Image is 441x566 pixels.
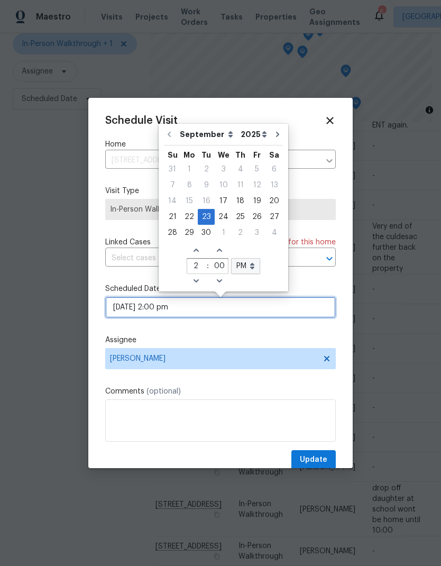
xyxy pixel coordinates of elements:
span: Close [324,115,336,126]
select: Month [177,126,238,142]
div: 26 [249,209,265,224]
div: 1 [215,225,232,240]
input: M/D/YYYY [105,297,336,318]
div: 4 [232,162,249,177]
div: Sat Sep 20 2025 [265,193,283,209]
div: 11 [232,178,249,193]
div: Mon Sep 22 2025 [181,209,198,225]
div: Sat Sep 27 2025 [265,209,283,225]
div: Thu Oct 02 2025 [232,225,249,241]
div: Thu Sep 11 2025 [232,177,249,193]
abbr: Saturday [269,151,279,159]
div: Sun Aug 31 2025 [164,161,181,177]
span: [PERSON_NAME] [110,354,317,363]
button: Open [322,251,337,266]
div: 13 [265,178,283,193]
div: Sun Sep 07 2025 [164,177,181,193]
div: 1 [181,162,198,177]
button: Go to next month [270,124,286,145]
div: Fri Sep 26 2025 [249,209,265,225]
div: 24 [215,209,232,224]
div: Tue Sep 09 2025 [198,177,215,193]
div: Tue Sep 16 2025 [198,193,215,209]
button: Go to previous month [161,124,177,145]
div: Thu Sep 18 2025 [232,193,249,209]
div: 20 [265,194,283,208]
input: Enter in an address [105,152,320,169]
div: 4 [265,225,283,240]
div: Tue Sep 02 2025 [198,161,215,177]
div: 14 [164,194,181,208]
div: 10 [215,178,232,193]
abbr: Friday [253,151,261,159]
div: Wed Oct 01 2025 [215,225,232,241]
div: Sat Oct 04 2025 [265,225,283,241]
div: Tue Sep 23 2025 [198,209,215,225]
div: Wed Sep 10 2025 [215,177,232,193]
div: Wed Sep 17 2025 [215,193,232,209]
div: 2 [232,225,249,240]
div: 6 [265,162,283,177]
div: 29 [181,225,198,240]
div: 31 [164,162,181,177]
span: Increase minutes [210,243,228,258]
div: 21 [164,209,181,224]
div: 23 [198,209,215,224]
abbr: Thursday [235,151,245,159]
div: 19 [249,194,265,208]
span: Increase hours (12hr clock) [187,243,205,258]
span: Linked Cases [105,237,151,248]
div: Mon Sep 15 2025 [181,193,198,209]
span: Decrease hours (12hr clock) [187,274,205,289]
span: Update [300,453,327,467]
div: Thu Sep 25 2025 [232,209,249,225]
abbr: Wednesday [218,151,229,159]
abbr: Sunday [168,151,178,159]
div: Sun Sep 14 2025 [164,193,181,209]
select: Year [238,126,270,142]
label: Scheduled Date [105,284,336,294]
div: 30 [198,225,215,240]
abbr: Tuesday [201,151,211,159]
span: (optional) [146,388,181,395]
label: Home [105,139,336,150]
abbr: Monday [183,151,195,159]
button: Update [291,450,336,470]
div: 28 [164,225,181,240]
div: 7 [164,178,181,193]
div: Thu Sep 04 2025 [232,161,249,177]
div: 3 [249,225,265,240]
label: Visit Type [105,186,336,196]
div: 15 [181,194,198,208]
div: Sat Sep 06 2025 [265,161,283,177]
div: Fri Oct 03 2025 [249,225,265,241]
div: Sat Sep 13 2025 [265,177,283,193]
div: Fri Sep 12 2025 [249,177,265,193]
input: minutes [210,259,228,274]
div: Wed Sep 24 2025 [215,209,232,225]
div: 5 [249,162,265,177]
div: 8 [181,178,198,193]
span: Decrease minutes [210,274,228,289]
div: 27 [265,209,283,224]
span: In-Person Walkthrough [110,204,331,215]
div: 3 [215,162,232,177]
div: Mon Sep 01 2025 [181,161,198,177]
div: Fri Sep 05 2025 [249,161,265,177]
div: 12 [249,178,265,193]
div: 2 [198,162,215,177]
div: 16 [198,194,215,208]
label: Assignee [105,335,336,345]
div: Wed Sep 03 2025 [215,161,232,177]
div: Mon Sep 29 2025 [181,225,198,241]
div: Sun Sep 21 2025 [164,209,181,225]
input: hours (12hr clock) [187,259,205,274]
div: 22 [181,209,198,224]
div: Tue Sep 30 2025 [198,225,215,241]
label: Comments [105,386,336,397]
div: 25 [232,209,249,224]
div: 17 [215,194,232,208]
div: 9 [198,178,215,193]
span: : [205,258,210,273]
div: Sun Sep 28 2025 [164,225,181,241]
